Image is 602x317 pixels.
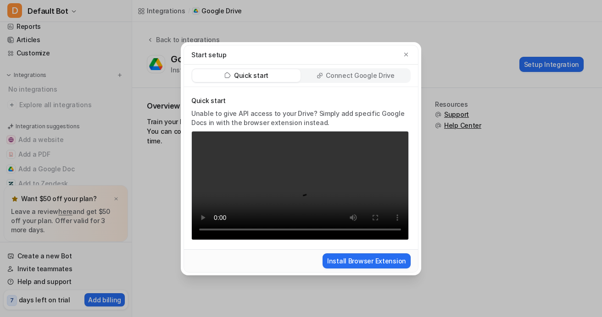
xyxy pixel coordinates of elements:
p: Unable to give API access to your Drive? Simply add specific Google Docs in with the browser exte... [191,109,409,127]
p: Quick start [234,71,268,80]
video: Your browser does not support the video tag. [191,131,409,240]
p: Connect Google Drive [326,71,394,80]
p: Start setup [191,50,227,60]
p: Quick start [191,96,409,105]
button: Install Browser Extension [323,253,411,268]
